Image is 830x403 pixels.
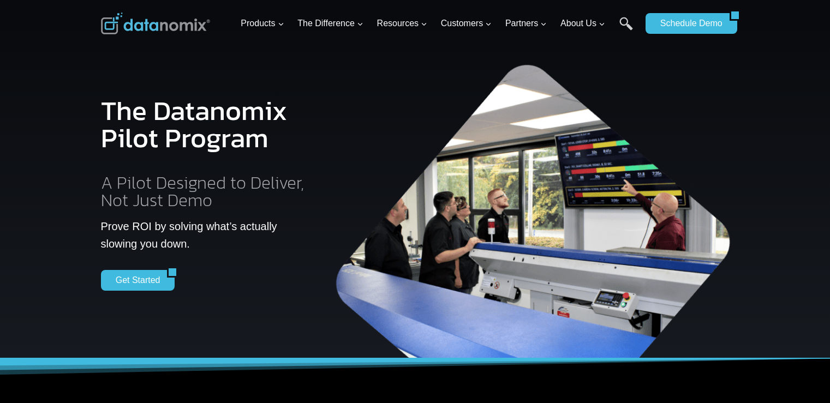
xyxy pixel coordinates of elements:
[101,88,312,160] h1: The Datanomix Pilot Program
[560,16,605,31] span: About Us
[101,174,312,209] h2: A Pilot Designed to Deliver, Not Just Demo
[441,16,492,31] span: Customers
[101,13,210,34] img: Datanomix
[101,270,168,291] a: Get Started
[377,16,427,31] span: Resources
[646,13,730,34] a: Schedule Demo
[101,218,312,252] p: Prove ROI by solving what’s actually slowing you down.
[236,6,640,41] nav: Primary Navigation
[330,55,739,358] img: The Datanomix Production Monitoring Pilot Program
[297,16,363,31] span: The Difference
[619,17,633,41] a: Search
[241,16,284,31] span: Products
[505,16,547,31] span: Partners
